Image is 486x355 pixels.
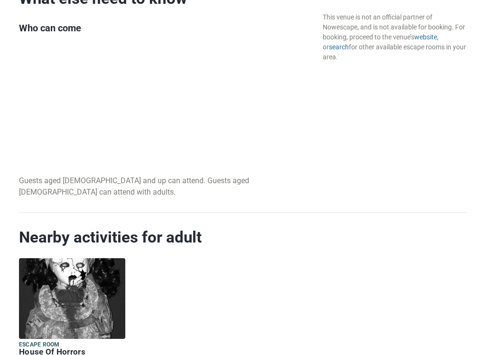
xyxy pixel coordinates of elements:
[19,228,467,247] h2: Nearby activities for adult
[329,43,349,51] a: search
[19,341,125,349] h5: Escape room
[19,42,315,175] iframe: Advertisement
[19,175,315,198] p: Guests aged [DEMOGRAPHIC_DATA] and up can attend. Guests aged [DEMOGRAPHIC_DATA] can attend with ...
[323,12,467,62] div: This venue is not an official partner of Nowescape, and is not available for booking. For booking...
[414,33,437,41] a: website
[19,22,315,34] h3: Who can come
